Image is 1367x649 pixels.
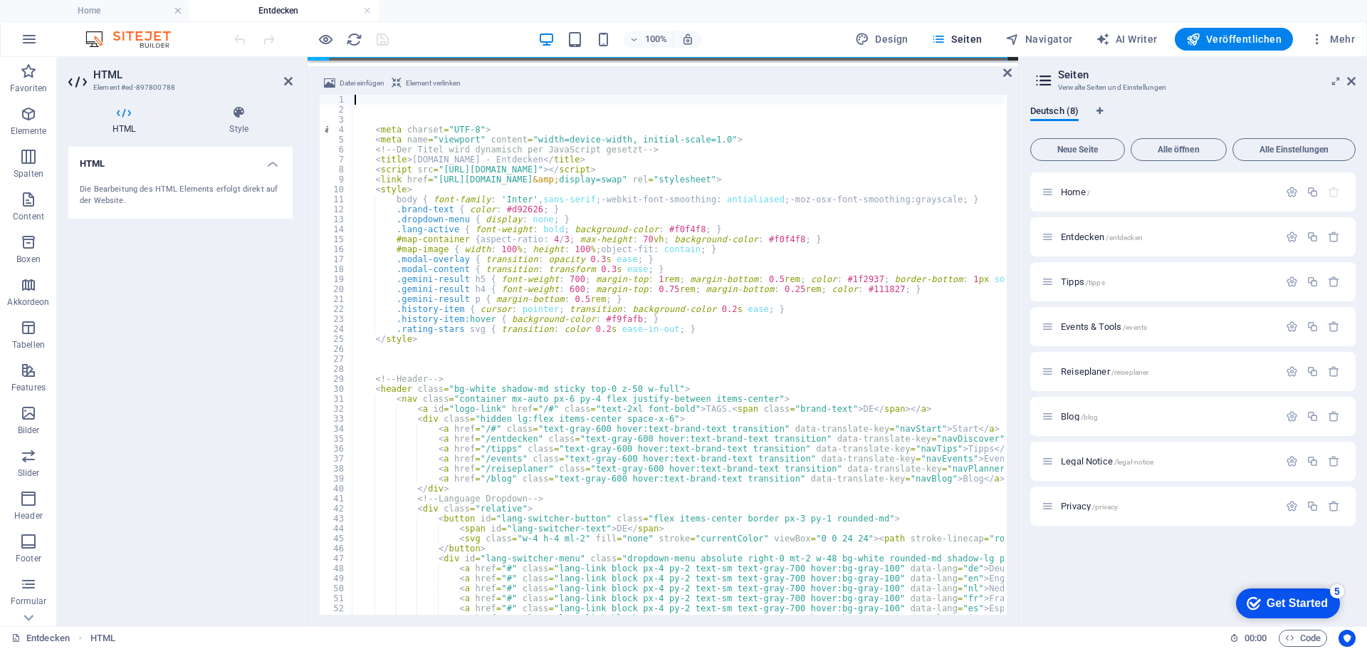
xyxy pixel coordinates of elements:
div: 48 [320,564,353,573]
span: AI Writer [1096,32,1158,46]
span: Mehr [1310,32,1355,46]
div: Legal Notice/legal-notice [1057,457,1279,466]
div: 43 [320,514,353,524]
div: 23 [320,314,353,324]
button: Klicke hier, um den Vorschau-Modus zu verlassen [317,31,334,48]
button: Seiten [926,28,988,51]
div: Einstellungen [1286,455,1298,467]
h6: Session-Zeit [1230,630,1267,647]
p: Favoriten [10,83,47,94]
span: Design [855,32,908,46]
div: 28 [320,364,353,374]
h4: HTML [68,147,293,172]
a: Klick, um Auswahl aufzuheben. Doppelklick öffnet Seitenverwaltung [11,630,70,647]
span: Element verlinken [406,75,461,92]
h3: Verwalte Seiten und Einstellungen [1058,81,1327,94]
p: Elemente [11,125,47,137]
div: Entfernen [1328,365,1340,378]
span: Klick, um Seite zu öffnen [1061,366,1148,377]
div: Duplizieren [1306,276,1319,288]
div: 36 [320,444,353,454]
span: Tipps [1061,276,1105,287]
h2: Seiten [1058,68,1356,81]
button: Mehr [1304,28,1361,51]
div: Home/ [1057,187,1279,197]
div: 17 [320,254,353,264]
button: Usercentrics [1339,630,1356,647]
p: Header [14,510,43,521]
div: Entfernen [1328,321,1340,333]
div: 38 [320,464,353,474]
div: 7 [320,155,353,165]
div: Reiseplaner/reiseplaner [1057,367,1279,376]
h4: Style [185,105,293,135]
div: 25 [320,334,353,344]
button: reload [345,31,362,48]
div: 19 [320,274,353,284]
span: /reiseplaner [1111,368,1149,376]
div: 5 [320,135,353,145]
div: Einstellungen [1286,186,1298,198]
div: 1 [320,95,353,105]
div: 49 [320,573,353,583]
div: Get Started [42,16,103,28]
div: 27 [320,354,353,364]
div: 6 [320,145,353,155]
span: Veröffentlichen [1186,32,1282,46]
button: Code [1279,630,1327,647]
div: 10 [320,185,353,194]
div: 5 [105,3,120,17]
span: : [1255,633,1257,643]
p: Spalten [14,168,43,180]
div: 37 [320,454,353,464]
div: Duplizieren [1306,186,1319,198]
h4: HTML [68,105,185,135]
span: / [1087,189,1090,197]
span: /legal-notice [1114,458,1154,466]
div: Einstellungen [1286,500,1298,512]
div: 52 [320,603,353,613]
div: Entfernen [1328,276,1340,288]
span: Deutsch (8) [1030,103,1079,123]
img: Editor Logo [82,31,189,48]
button: AI Writer [1090,28,1163,51]
div: Entfernen [1328,410,1340,422]
div: 30 [320,384,353,394]
div: Einstellungen [1286,365,1298,378]
div: 29 [320,374,353,384]
span: Klick zum Auswählen. Doppelklick zum Bearbeiten [90,630,115,647]
div: Die Bearbeitung des HTML Elements erfolgt direkt auf der Website. [80,184,281,207]
div: 14 [320,224,353,234]
div: 24 [320,324,353,334]
div: Tipps/tipps [1057,277,1279,286]
span: /tipps [1086,279,1105,286]
div: Duplizieren [1306,231,1319,243]
div: 4 [320,125,353,135]
div: 18 [320,264,353,274]
div: 9 [320,175,353,185]
div: 41 [320,494,353,504]
span: Klick, um Seite zu öffnen [1061,456,1153,467]
span: Alle Einstellungen [1239,145,1349,154]
div: 31 [320,394,353,404]
div: 26 [320,344,353,354]
button: Element verlinken [389,75,463,92]
span: Neue Seite [1037,145,1119,154]
button: 100% [623,31,674,48]
div: Einstellungen [1286,231,1298,243]
div: 8 [320,165,353,175]
div: 21 [320,294,353,304]
button: Neue Seite [1030,138,1125,161]
div: 42 [320,504,353,514]
div: 11 [320,194,353,204]
p: Slider [18,467,40,479]
div: 44 [320,524,353,534]
span: Datei einfügen [340,75,384,92]
div: 51 [320,593,353,603]
div: 12 [320,204,353,214]
h3: Element #ed-897800788 [93,81,264,94]
p: Tabellen [12,339,45,351]
p: Content [13,211,44,222]
button: Navigator [1000,28,1079,51]
div: Duplizieren [1306,455,1319,467]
